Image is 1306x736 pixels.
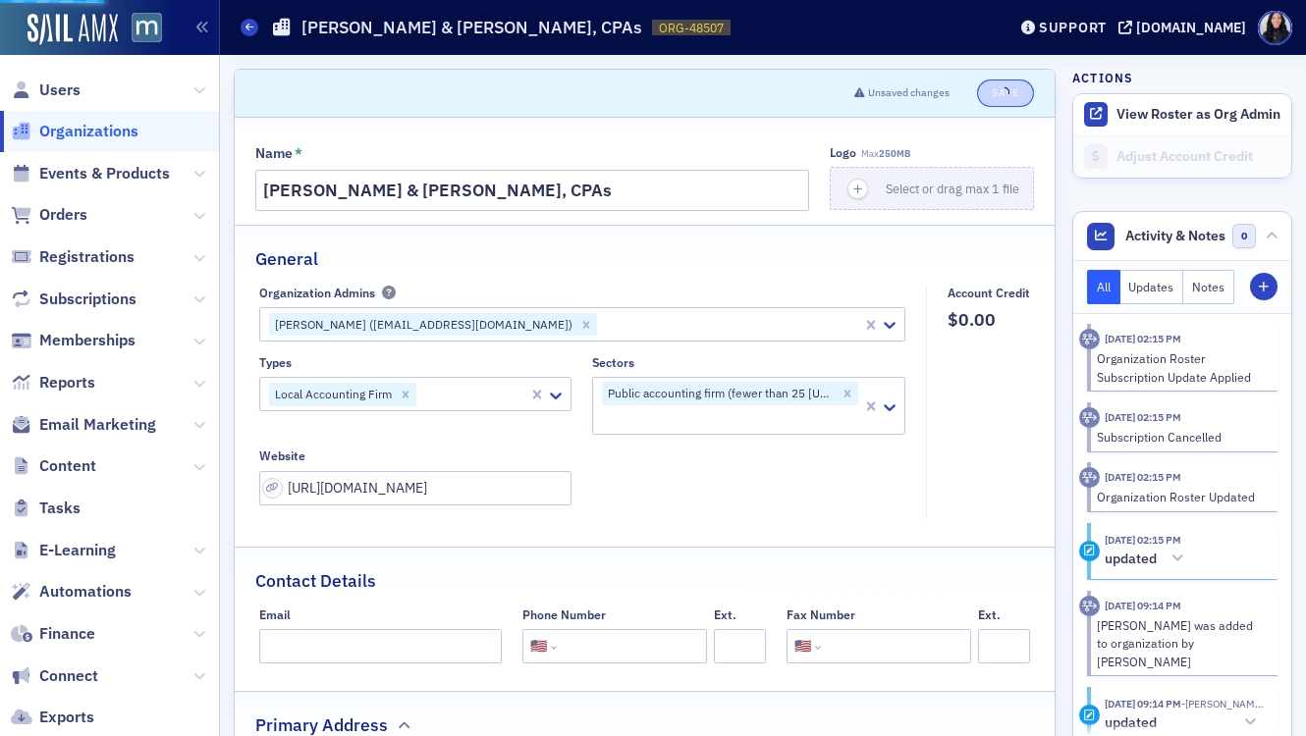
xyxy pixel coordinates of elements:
[39,79,81,101] span: Users
[39,289,136,310] span: Subscriptions
[1097,349,1265,386] div: Organization Roster Subscription Update Applied
[1183,270,1234,304] button: Notes
[11,707,94,728] a: Exports
[255,145,293,163] div: Name
[1105,470,1181,484] time: 6/28/2025 02:15 PM
[295,145,302,163] abbr: This field is required
[861,147,910,160] span: Max
[39,330,136,351] span: Memberships
[977,79,1033,107] button: Save
[868,85,950,101] span: Unsaved changes
[255,568,376,594] h2: Contact Details
[522,607,606,622] div: Phone Number
[11,665,98,687] a: Connect
[39,623,95,645] span: Finance
[787,607,855,622] div: Fax Number
[575,313,597,337] div: Remove Tommy Smith (toms@bascpas.com)
[301,16,642,39] h1: [PERSON_NAME] & [PERSON_NAME], CPAs
[11,372,95,394] a: Reports
[1087,270,1120,304] button: All
[1125,226,1225,246] span: Activity & Notes
[1079,407,1100,428] div: Activity
[259,355,292,370] div: Types
[39,121,138,142] span: Organizations
[1105,712,1264,733] button: updated
[837,382,858,405] div: Remove Public accounting firm (fewer than 25 Maryland team members)
[1097,428,1265,446] div: Subscription Cancelled
[1105,697,1181,710] time: 2/1/2025 09:14 PM
[1232,224,1257,248] span: 0
[11,330,136,351] a: Memberships
[11,498,81,519] a: Tasks
[659,20,724,36] span: ORG-48507
[1039,19,1107,36] div: Support
[714,607,736,622] div: Ext.
[1073,135,1291,178] a: Adjust Account Credit
[11,289,136,310] a: Subscriptions
[39,163,170,184] span: Events & Products
[11,540,116,561] a: E-Learning
[39,498,81,519] span: Tasks
[269,313,575,337] div: [PERSON_NAME] ([EMAIL_ADDRESS][DOMAIN_NAME])
[1120,270,1184,304] button: Updates
[39,540,116,561] span: E-Learning
[1105,551,1157,568] h5: updated
[592,355,634,370] div: Sectors
[39,246,135,268] span: Registrations
[830,145,856,160] div: Logo
[602,382,837,405] div: Public accounting firm (fewer than 25 [US_STATE] team members)
[11,204,87,226] a: Orders
[1181,697,1264,710] span: Emily Trott
[259,448,305,463] div: Website
[879,147,910,160] span: 250MB
[11,246,135,268] a: Registrations
[11,79,81,101] a: Users
[1079,541,1100,561] div: Update
[1105,549,1191,569] button: updated
[11,623,95,645] a: Finance
[39,372,95,394] span: Reports
[395,383,416,406] div: Remove Local Accounting Firm
[1079,467,1100,488] div: Activity
[27,14,118,45] img: SailAMX
[978,607,1001,622] div: Ext.
[11,414,156,436] a: Email Marketing
[530,636,547,657] div: 🇺🇸
[132,13,162,43] img: SailAMX
[948,307,1030,333] span: $0.00
[1136,19,1246,36] div: [DOMAIN_NAME]
[11,581,132,603] a: Automations
[1079,705,1100,725] div: Update
[794,636,811,657] div: 🇺🇸
[1072,69,1133,86] h4: Actions
[1105,714,1157,732] h5: updated
[1097,488,1265,505] div: Organization Roster Updated
[1116,148,1281,166] div: Adjust Account Credit
[830,167,1034,210] button: Select or drag max 1 file
[886,181,1019,196] span: Select or drag max 1 file
[948,286,1030,300] div: Account Credit
[1097,616,1265,670] div: [PERSON_NAME] was added to organization by [PERSON_NAME]
[255,246,318,272] h2: General
[1116,106,1280,124] button: View Roster as Org Admin
[1105,410,1181,424] time: 6/28/2025 02:15 PM
[1079,596,1100,616] div: Activity
[11,455,96,477] a: Content
[1258,11,1292,45] span: Profile
[39,414,156,436] span: Email Marketing
[11,163,170,184] a: Events & Products
[1079,329,1100,349] div: Activity
[1105,332,1181,345] time: 6/28/2025 02:15 PM
[39,581,132,603] span: Automations
[39,707,94,728] span: Exports
[39,665,98,687] span: Connect
[39,204,87,226] span: Orders
[1105,533,1181,547] time: 6/28/2025 02:15 PM
[118,13,162,46] a: View Homepage
[269,383,395,406] div: Local Accounting Firm
[1118,21,1253,34] button: [DOMAIN_NAME]
[1105,599,1181,612] time: 2/1/2025 09:14 PM
[39,455,96,477] span: Content
[259,286,375,300] div: Organization Admins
